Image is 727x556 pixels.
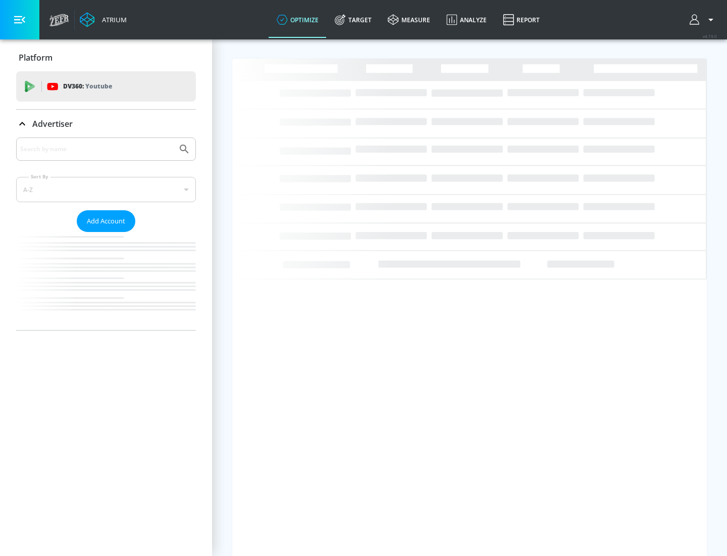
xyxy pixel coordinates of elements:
[703,33,717,39] span: v 4.19.0
[269,2,327,38] a: optimize
[380,2,438,38] a: measure
[29,173,50,180] label: Sort By
[80,12,127,27] a: Atrium
[32,118,73,129] p: Advertiser
[16,43,196,72] div: Platform
[495,2,548,38] a: Report
[98,15,127,24] div: Atrium
[16,232,196,330] nav: list of Advertiser
[327,2,380,38] a: Target
[85,81,112,91] p: Youtube
[16,110,196,138] div: Advertiser
[16,71,196,102] div: DV360: Youtube
[19,52,53,63] p: Platform
[77,210,135,232] button: Add Account
[63,81,112,92] p: DV360:
[87,215,125,227] span: Add Account
[20,143,173,156] input: Search by name
[16,137,196,330] div: Advertiser
[438,2,495,38] a: Analyze
[16,177,196,202] div: A-Z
